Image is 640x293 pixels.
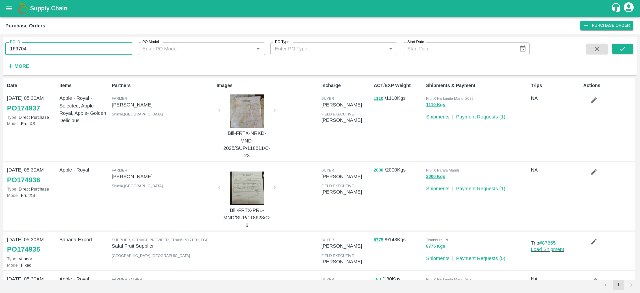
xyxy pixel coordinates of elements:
[426,101,445,109] button: 1110 Kgs
[623,1,635,15] div: account of current user
[14,63,29,69] strong: More
[531,247,564,252] a: Load Shipment
[531,82,581,89] p: Trips
[426,243,445,250] button: 8775 Kgs
[613,280,624,290] button: page 1
[7,186,57,192] p: Direct Purchase
[321,254,354,258] span: field executive
[7,166,57,174] p: [DATE] 05:30AM
[7,193,20,198] span: Model:
[7,94,57,102] p: [DATE] 05:30AM
[7,243,40,255] a: PO174935
[1,1,17,16] button: open drawer
[580,21,633,30] a: Purchase Order
[7,262,57,268] p: Fixed
[611,2,623,14] div: customer-support
[7,187,17,192] span: Type:
[140,44,243,53] input: Enter PO Model
[321,188,371,196] p: [PERSON_NAME]
[222,129,272,159] p: Bill-FRTX-NRKD-MND-2025/SUP/118611/C-23
[59,166,109,174] p: Apple - Royal
[426,114,449,119] a: Shipments
[112,277,142,281] span: Farmer, Other
[7,114,57,120] p: Direct Purchase
[321,82,371,89] p: Incharge
[321,238,334,242] span: buyer
[407,39,424,45] label: Start Date
[5,21,45,30] div: Purchase Orders
[30,5,67,12] b: Supply Chain
[7,236,57,243] p: [DATE] 05:30AM
[321,112,354,116] span: field executive
[426,96,473,100] span: FruitX Narkanda Mandi 2025
[539,240,556,246] a: #87855
[531,239,581,247] p: Trip
[321,168,334,172] span: buyer
[531,94,581,102] p: NA
[321,173,371,180] p: [PERSON_NAME]
[112,173,214,180] p: [PERSON_NAME]
[7,115,17,120] span: Type:
[426,238,450,242] span: Tembhurni PH
[7,174,40,186] a: PO174936
[456,114,505,119] a: Payment Requests (1)
[426,173,445,181] button: 2000 Kgs
[449,110,453,120] div: |
[321,96,334,100] span: buyer
[112,238,208,242] span: Supplier, Service Provider, Transporter, FGP
[374,236,383,244] button: 8775
[112,96,127,100] span: Farmer
[17,2,30,15] img: logo
[5,42,132,55] input: Enter PO ID
[7,102,40,114] a: PO174937
[222,207,272,229] p: Bill-FRTX-PRL-MND/SUP/118628/C-6
[112,254,190,258] span: [GEOGRAPHIC_DATA] , [GEOGRAPHIC_DATA]
[403,42,514,55] input: Start Date
[59,275,109,283] p: Apple - Royal
[30,4,611,13] a: Supply Chain
[374,94,423,102] p: / 1110 Kgs
[374,236,423,244] p: / 9143 Kgs
[112,101,214,108] p: [PERSON_NAME]
[426,277,473,281] span: FruitX Narkanda Mandi 2025
[374,166,423,174] p: / 2000 Kgs
[449,182,453,192] div: |
[7,192,57,199] p: FruitXS
[10,39,20,45] label: PO ID
[59,236,109,243] p: Banana Export
[7,121,20,126] span: Model:
[374,275,423,283] p: / 180 Kgs
[599,280,637,290] nav: pagination navigation
[112,112,163,116] span: Shimla , [GEOGRAPHIC_DATA]
[321,242,371,250] p: [PERSON_NAME]
[321,101,371,108] p: [PERSON_NAME]
[456,256,505,261] a: Payment Requests (0)
[112,184,163,188] span: Shimla , [GEOGRAPHIC_DATA]
[426,168,459,172] span: FruitX Parala Mandi
[217,82,319,89] p: Images
[516,42,529,55] button: Choose date
[7,120,57,127] p: FruitXS
[7,82,57,89] p: Date
[426,186,449,191] a: Shipments
[321,258,371,265] p: [PERSON_NAME]
[531,166,581,174] p: NA
[272,44,376,53] input: Enter PO Type
[112,242,214,250] p: Safal Fruit Supplier
[59,82,109,89] p: Items
[5,60,31,72] button: More
[449,252,453,262] div: |
[321,277,334,281] span: buyer
[142,39,159,45] label: PO Model
[321,116,371,124] p: [PERSON_NAME]
[112,168,127,172] span: Farmer
[7,256,57,262] p: Vendor
[374,276,381,283] button: 180
[254,44,262,53] button: Open
[321,184,354,188] span: field executive
[7,263,20,268] span: Model:
[275,39,289,45] label: PO Type
[531,275,581,283] p: NA
[374,167,383,174] button: 2000
[426,256,449,261] a: Shipments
